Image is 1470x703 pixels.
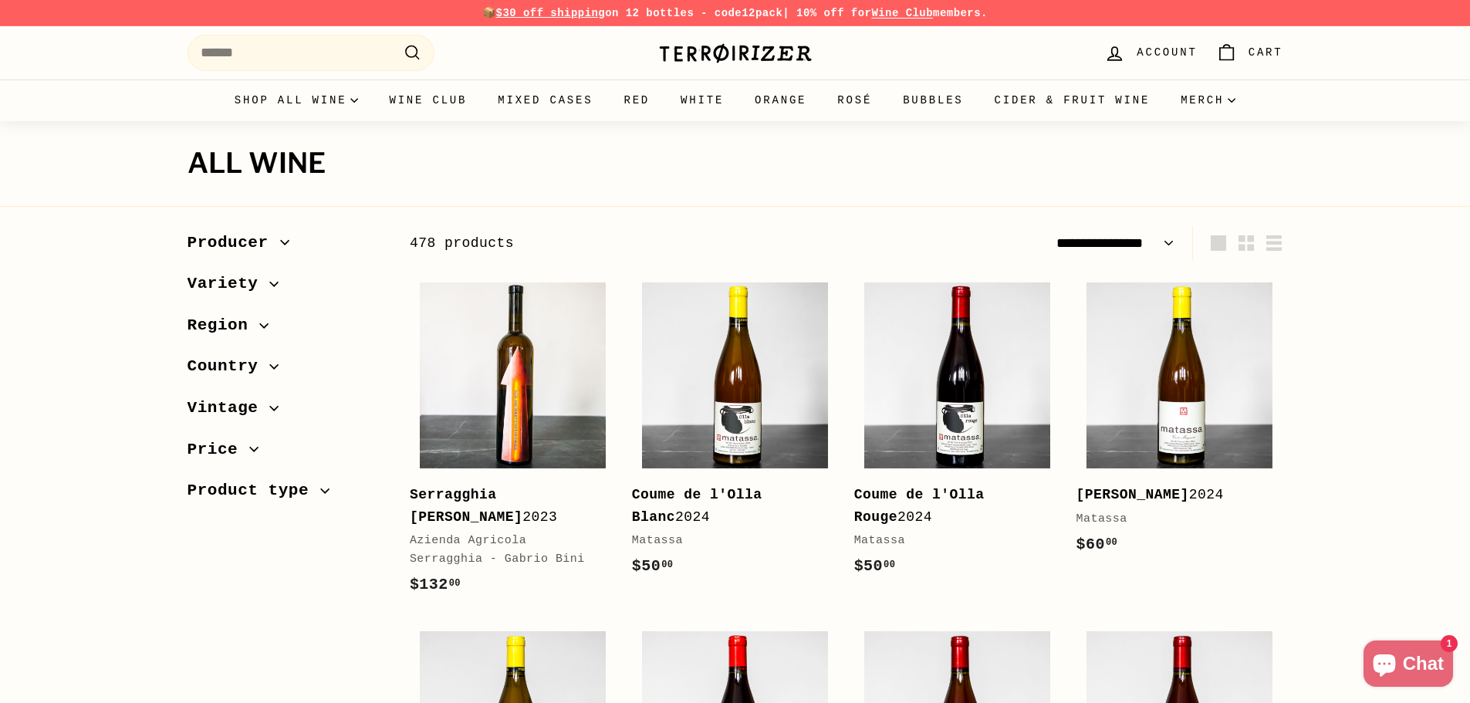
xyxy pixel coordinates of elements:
strong: 12pack [742,7,782,19]
sup: 00 [661,559,673,570]
button: Region [188,309,385,350]
div: 2024 [1076,484,1268,506]
a: Orange [739,79,822,121]
div: 2024 [854,484,1046,529]
a: Coume de l'Olla Rouge2024Matassa [854,272,1061,594]
div: Matassa [1076,510,1268,529]
button: Country [188,350,385,391]
a: Bubbles [887,79,978,121]
a: [PERSON_NAME]2024Matassa [1076,272,1283,572]
a: Wine Club [373,79,482,121]
div: Azienda Agricola Serragghia - Gabrio Bini [410,532,601,569]
sup: 00 [449,578,461,589]
b: Coume de l'Olla Rouge [854,487,985,525]
span: Region [188,313,260,339]
a: Serragghia [PERSON_NAME]2023Azienda Agricola Serragghia - Gabrio Bini [410,272,617,613]
div: 478 products [410,232,847,255]
span: Price [188,437,250,463]
a: Wine Club [871,7,933,19]
h1: All wine [188,148,1283,179]
div: 2024 [632,484,823,529]
a: Cider & Fruit Wine [979,79,1166,121]
button: Price [188,433,385,475]
a: White [665,79,739,121]
a: Rosé [822,79,887,121]
span: Variety [188,271,270,297]
button: Product type [188,474,385,515]
button: Vintage [188,391,385,433]
a: Red [608,79,665,121]
span: Country [188,353,270,380]
button: Variety [188,267,385,309]
b: [PERSON_NAME] [1076,487,1189,502]
div: Matassa [854,532,1046,550]
div: Primary [157,79,1314,121]
span: Vintage [188,395,270,421]
button: Producer [188,226,385,268]
div: 2023 [410,484,601,529]
summary: Merch [1165,79,1251,121]
a: Coume de l'Olla Blanc2024Matassa [632,272,839,594]
a: Account [1095,30,1206,76]
span: $30 off shipping [496,7,606,19]
sup: 00 [1106,537,1117,548]
a: Mixed Cases [482,79,608,121]
span: $132 [410,576,461,593]
span: Producer [188,230,280,256]
span: $60 [1076,536,1118,553]
span: Cart [1249,44,1283,61]
span: $50 [854,557,896,575]
a: Cart [1207,30,1293,76]
span: $50 [632,557,674,575]
summary: Shop all wine [219,79,374,121]
b: Coume de l'Olla Blanc [632,487,762,525]
span: Account [1137,44,1197,61]
div: Matassa [632,532,823,550]
p: 📦 on 12 bottles - code | 10% off for members. [188,5,1283,22]
b: Serragghia [PERSON_NAME] [410,487,522,525]
span: Product type [188,478,321,504]
inbox-online-store-chat: Shopify online store chat [1359,640,1458,691]
sup: 00 [884,559,895,570]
